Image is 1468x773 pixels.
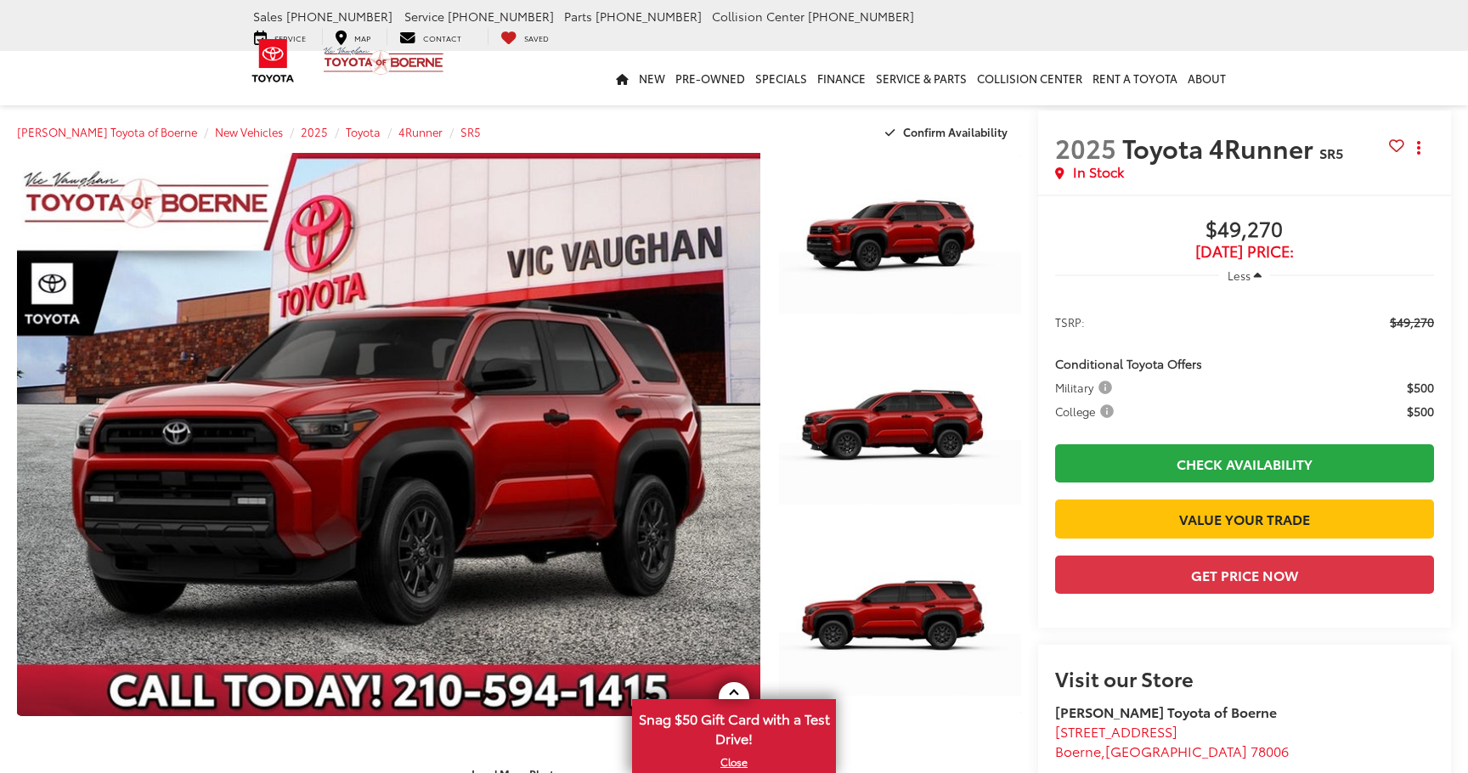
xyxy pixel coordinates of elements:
a: Finance [812,51,871,105]
span: 2025 [1055,129,1116,166]
span: [PHONE_NUMBER] [808,8,914,25]
a: Expand Photo 1 [779,153,1021,335]
span: Toyota 4Runner [1122,129,1319,166]
a: Check Availability [1055,444,1434,482]
span: Saved [524,32,549,43]
button: Get Price Now [1055,556,1434,594]
span: [PHONE_NUMBER] [448,8,554,25]
span: SR5 [1319,143,1343,162]
h2: Visit our Store [1055,667,1434,689]
a: Map [322,28,383,45]
span: $500 [1407,403,1434,420]
strong: [PERSON_NAME] Toyota of Boerne [1055,702,1277,721]
a: SR5 [460,124,481,139]
button: Military [1055,379,1118,396]
a: Collision Center [972,51,1087,105]
a: Home [611,51,634,105]
span: $49,270 [1055,217,1434,243]
a: Expand Photo 3 [779,534,1021,716]
span: 78006 [1251,741,1289,760]
img: 2025 Toyota 4Runner SR5 [776,151,1024,336]
span: Service [404,8,444,25]
span: Parts [564,8,592,25]
a: Toyota [346,124,381,139]
button: Actions [1404,133,1434,162]
a: Expand Photo 0 [17,153,760,716]
span: Confirm Availability [903,124,1008,139]
span: Collision Center [712,8,805,25]
img: Toyota [241,33,305,88]
a: Rent a Toyota [1087,51,1183,105]
a: 2025 [301,124,328,139]
img: 2025 Toyota 4Runner SR5 [776,341,1024,527]
span: Boerne [1055,741,1101,760]
span: College [1055,403,1117,420]
a: Expand Photo 2 [779,344,1021,526]
button: Less [1219,260,1270,291]
span: Less [1228,268,1251,283]
span: In Stock [1073,162,1124,182]
button: College [1055,403,1120,420]
span: [PHONE_NUMBER] [286,8,392,25]
span: $500 [1407,379,1434,396]
span: Sales [253,8,283,25]
a: [STREET_ADDRESS] Boerne,[GEOGRAPHIC_DATA] 78006 [1055,721,1289,760]
a: About [1183,51,1231,105]
span: [GEOGRAPHIC_DATA] [1105,741,1247,760]
a: New [634,51,670,105]
span: , [1055,741,1289,760]
a: Service [241,28,319,45]
img: 2025 Toyota 4Runner SR5 [776,533,1024,718]
a: [PERSON_NAME] Toyota of Boerne [17,124,197,139]
span: $49,270 [1390,313,1434,330]
a: Pre-Owned [670,51,750,105]
a: Specials [750,51,812,105]
span: TSRP: [1055,313,1085,330]
a: 4Runner [398,124,443,139]
span: Military [1055,379,1115,396]
a: Contact [387,28,474,45]
span: [DATE] Price: [1055,243,1434,260]
span: Snag $50 Gift Card with a Test Drive! [634,701,834,753]
a: New Vehicles [215,124,283,139]
a: My Saved Vehicles [488,28,562,45]
span: dropdown dots [1417,141,1420,155]
span: [PHONE_NUMBER] [596,8,702,25]
a: Service & Parts: Opens in a new tab [871,51,972,105]
button: Confirm Availability [876,117,1021,147]
img: 2025 Toyota 4Runner SR5 [9,150,767,719]
img: Vic Vaughan Toyota of Boerne [323,46,444,76]
a: Value Your Trade [1055,499,1434,538]
span: [STREET_ADDRESS] [1055,721,1177,741]
span: Conditional Toyota Offers [1055,355,1202,372]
